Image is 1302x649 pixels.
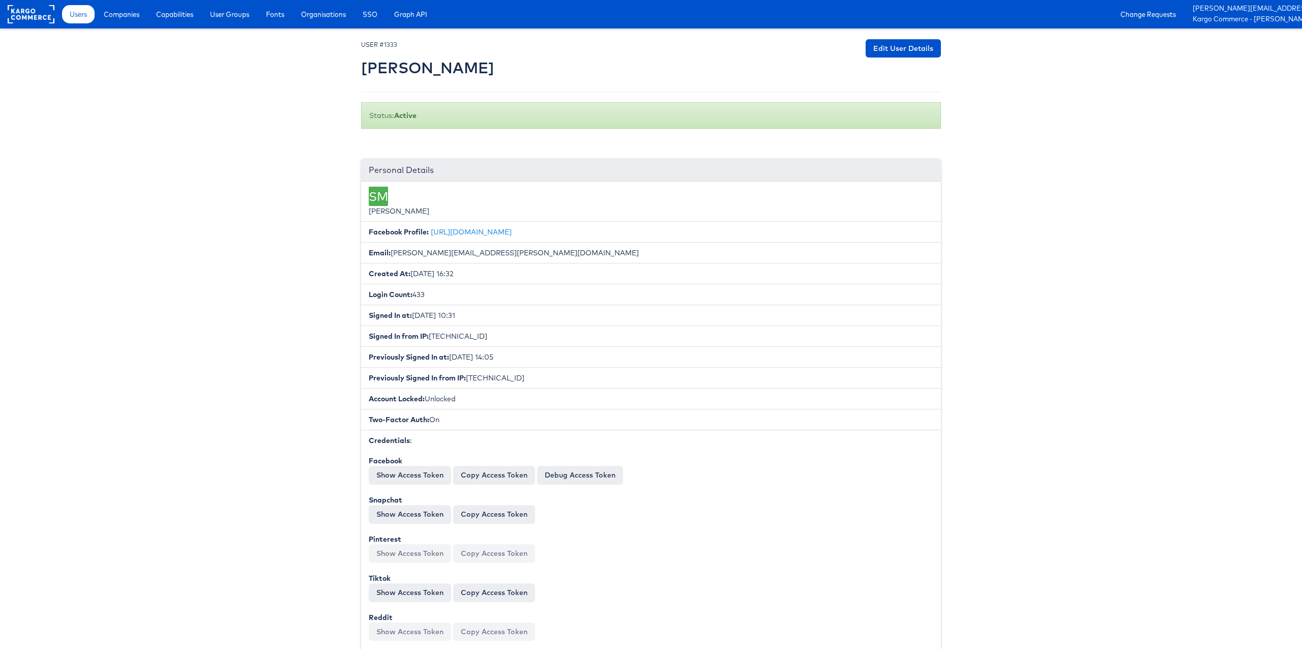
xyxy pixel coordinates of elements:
[361,159,941,182] div: Personal Details
[1113,5,1183,23] a: Change Requests
[369,394,425,403] b: Account Locked:
[62,5,95,23] a: Users
[369,311,412,320] b: Signed In at:
[355,5,385,23] a: SSO
[149,5,201,23] a: Capabilities
[369,187,388,206] div: SM
[369,466,451,484] button: Show Access Token
[387,5,435,23] a: Graph API
[361,367,941,389] li: [TECHNICAL_ID]
[361,326,941,347] li: [TECHNICAL_ID]
[394,111,417,120] b: Active
[361,346,941,368] li: [DATE] 14:05
[537,466,623,484] a: Debug Access Token
[361,60,494,76] h2: [PERSON_NAME]
[258,5,292,23] a: Fonts
[369,415,429,424] b: Two-Factor Auth:
[369,248,391,257] b: Email:
[369,227,429,237] b: Facebook Profile:
[1193,4,1294,14] a: [PERSON_NAME][EMAIL_ADDRESS][PERSON_NAME][DOMAIN_NAME]
[156,9,193,19] span: Capabilities
[266,9,284,19] span: Fonts
[210,9,249,19] span: User Groups
[369,332,429,341] b: Signed In from IP:
[369,436,410,445] b: Credentials
[1193,14,1294,25] a: Kargo Commerce - [PERSON_NAME]
[369,456,402,465] b: Facebook
[453,466,535,484] button: Copy Access Token
[369,613,393,622] b: Reddit
[96,5,147,23] a: Companies
[293,5,353,23] a: Organisations
[431,227,512,237] a: [URL][DOMAIN_NAME]
[369,373,466,382] b: Previously Signed In from IP:
[361,263,941,284] li: [DATE] 16:32
[361,284,941,305] li: 433
[361,41,397,48] small: USER #1333
[301,9,346,19] span: Organisations
[361,242,941,263] li: [PERSON_NAME][EMAIL_ADDRESS][PERSON_NAME][DOMAIN_NAME]
[369,352,449,362] b: Previously Signed In at:
[70,9,87,19] span: Users
[394,9,427,19] span: Graph API
[361,388,941,409] li: Unlocked
[369,544,451,563] button: Show Access Token
[363,9,377,19] span: SSO
[104,9,139,19] span: Companies
[369,535,401,544] b: Pinterest
[453,623,535,641] button: Copy Access Token
[361,102,941,129] div: Status:
[361,305,941,326] li: [DATE] 10:31
[453,583,535,602] button: Copy Access Token
[369,623,451,641] button: Show Access Token
[202,5,257,23] a: User Groups
[369,269,410,278] b: Created At:
[369,495,402,505] b: Snapchat
[369,290,412,299] b: Login Count:
[369,505,451,523] button: Show Access Token
[453,544,535,563] button: Copy Access Token
[866,39,941,57] a: Edit User Details
[453,505,535,523] button: Copy Access Token
[361,182,941,222] li: [PERSON_NAME]
[369,583,451,602] button: Show Access Token
[361,409,941,430] li: On
[369,574,391,583] b: Tiktok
